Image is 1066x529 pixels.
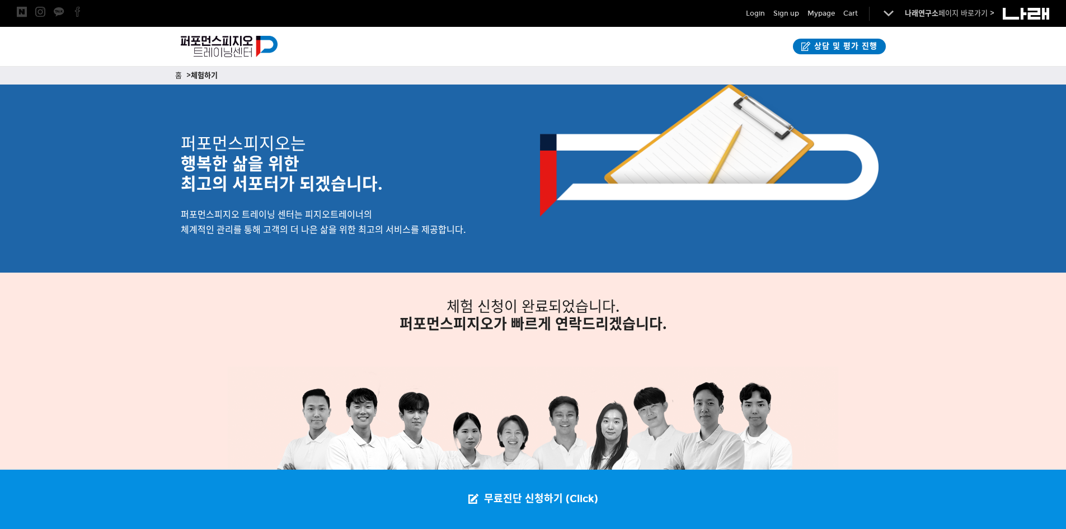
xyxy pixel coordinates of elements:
a: 상담 및 평가 진행 [793,39,886,54]
a: 나래연구소페이지 바로가기 > [905,9,994,18]
span: 퍼포먼스피지오가 빠르게 연락드리겠습니다. [400,315,666,333]
span: 퍼포먼스피지오 트레이닝 센터는 피지오트레이너의 [181,209,372,220]
a: 무료진단 신청하기 (Click) [457,470,609,529]
span: 체계적인 관리를 통해 고객의 더 나은 삶을 위한 최고의 서비스를 제공합니다. [181,224,466,235]
strong: 체험하기 [191,71,218,80]
span: 행복한 삶을 위한 [181,154,299,174]
span: 최고의 서포터가 되겠습니다. [181,174,383,194]
p: 홈 > [175,69,891,82]
a: Login [746,8,765,19]
span: 상담 및 평가 진행 [811,41,877,52]
strong: 나래연구소 [905,9,938,18]
a: Mypage [807,8,835,19]
a: Sign up [773,8,799,19]
span: 체험 신청이 완료되었습니다. [447,298,619,316]
span: 퍼포먼스피지오는 [181,134,306,154]
a: Cart [843,8,858,19]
